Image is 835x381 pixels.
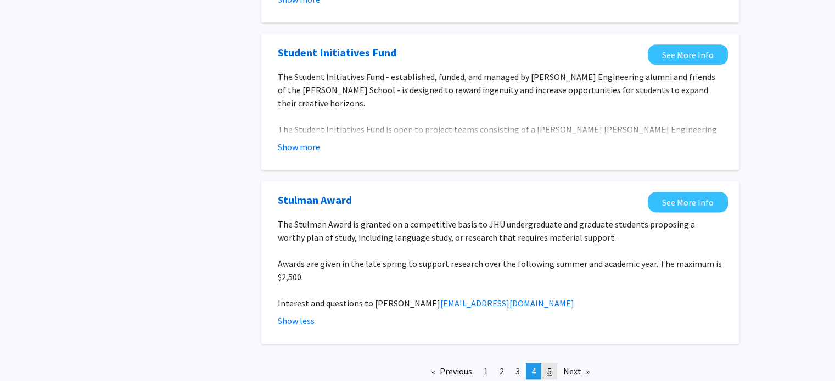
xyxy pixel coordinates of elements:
[278,314,315,327] button: Show less
[278,70,722,110] p: The Student Initiatives Fund - established, funded, and managed by [PERSON_NAME] Engineering alum...
[278,192,352,208] a: Opens in a new tab
[278,44,396,61] a: Opens in a new tab
[440,298,574,309] a: [EMAIL_ADDRESS][DOMAIN_NAME]
[278,297,722,310] p: Interest and questions to [PERSON_NAME]
[500,366,504,377] span: 2
[261,363,739,379] ul: Pagination
[278,140,320,153] button: Show more
[278,219,695,243] span: The Stulman Award is granted on a competitive basis to JHU undergraduate and graduate students pr...
[515,366,520,377] span: 3
[278,258,722,282] span: Awards are given in the late spring to support research over the following summer and academic ye...
[531,366,536,377] span: 4
[648,192,728,212] a: Opens in a new tab
[648,44,728,65] a: Opens in a new tab
[484,366,488,377] span: 1
[547,366,552,377] span: 5
[278,124,718,201] span: The Student Initiatives Fund is open to project teams consisting of a [PERSON_NAME] [PERSON_NAME]...
[426,363,478,379] a: Previous page
[8,332,47,373] iframe: Chat
[558,363,595,379] a: Next page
